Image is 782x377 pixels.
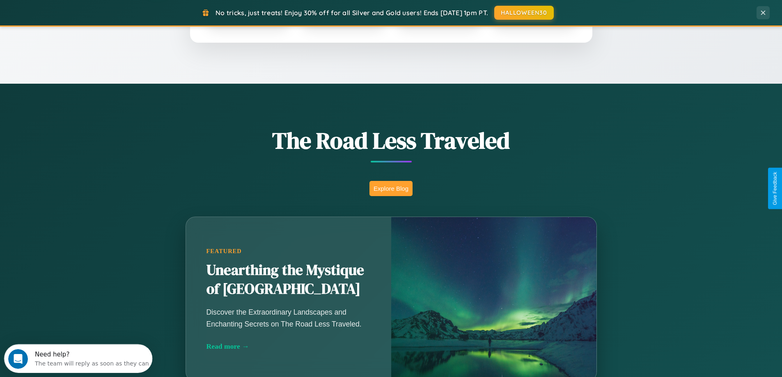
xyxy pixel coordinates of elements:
p: Discover the Extraordinary Landscapes and Enchanting Secrets on The Road Less Traveled. [206,306,371,329]
iframe: Intercom live chat discovery launcher [4,344,152,373]
span: No tricks, just treats! Enjoy 30% off for all Silver and Gold users! Ends [DATE] 1pm PT. [216,9,488,17]
button: HALLOWEEN30 [494,6,554,20]
div: Need help? [31,7,145,14]
div: Give Feedback [772,172,778,205]
div: Read more → [206,342,371,351]
button: Explore Blog [369,181,413,196]
div: Featured [206,248,371,255]
h2: Unearthing the Mystique of [GEOGRAPHIC_DATA] [206,261,371,299]
div: Open Intercom Messenger [3,3,153,26]
h1: The Road Less Traveled [145,125,638,156]
div: The team will reply as soon as they can [31,14,145,22]
iframe: Intercom live chat [8,349,28,369]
